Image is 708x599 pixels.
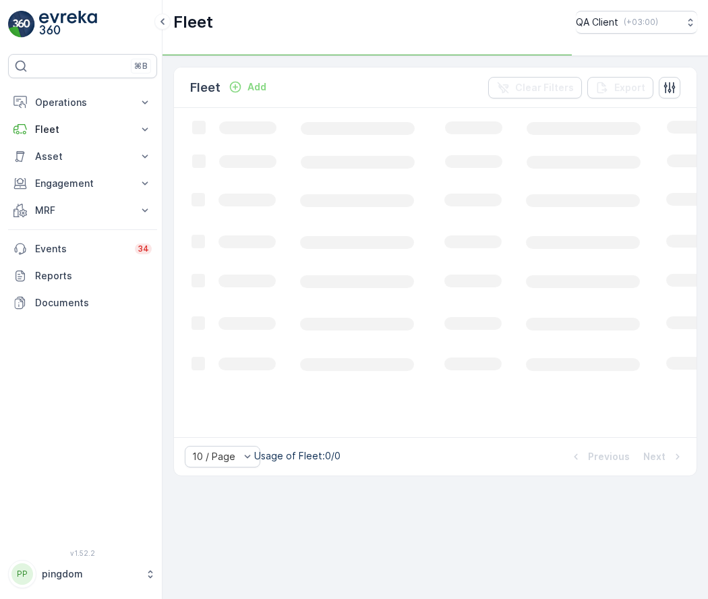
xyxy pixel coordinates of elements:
[190,78,220,97] p: Fleet
[8,197,157,224] button: MRF
[35,96,130,109] p: Operations
[35,242,127,256] p: Events
[223,79,272,95] button: Add
[35,177,130,190] p: Engagement
[643,450,666,463] p: Next
[35,296,152,310] p: Documents
[254,449,341,463] p: Usage of Fleet : 0/0
[587,77,653,98] button: Export
[515,81,574,94] p: Clear Filters
[35,123,130,136] p: Fleet
[588,450,630,463] p: Previous
[8,89,157,116] button: Operations
[35,269,152,283] p: Reports
[8,549,157,557] span: v 1.52.2
[614,81,645,94] p: Export
[42,567,138,581] p: pingdom
[134,61,148,72] p: ⌘B
[624,17,658,28] p: ( +03:00 )
[11,563,33,585] div: PP
[8,289,157,316] a: Documents
[138,244,149,254] p: 34
[8,560,157,588] button: PPpingdom
[39,11,97,38] img: logo_light-DOdMpM7g.png
[8,11,35,38] img: logo
[247,80,266,94] p: Add
[8,143,157,170] button: Asset
[8,170,157,197] button: Engagement
[8,116,157,143] button: Fleet
[642,449,686,465] button: Next
[576,16,618,29] p: QA Client
[8,235,157,262] a: Events34
[35,150,130,163] p: Asset
[576,11,697,34] button: QA Client(+03:00)
[35,204,130,217] p: MRF
[173,11,213,33] p: Fleet
[8,262,157,289] a: Reports
[568,449,631,465] button: Previous
[488,77,582,98] button: Clear Filters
